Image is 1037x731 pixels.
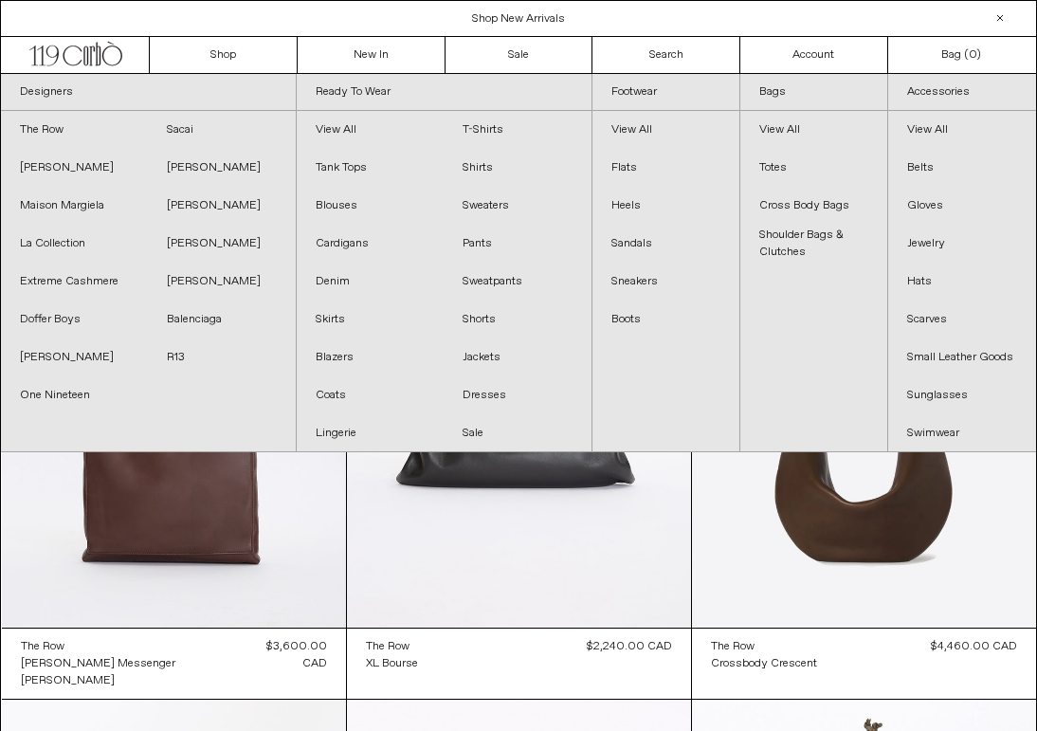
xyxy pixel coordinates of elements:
[969,46,981,64] span: )
[366,638,418,655] a: The Row
[1,149,148,187] a: [PERSON_NAME]
[297,111,444,149] a: View All
[592,149,739,187] a: Flats
[888,225,1036,263] a: Jewelry
[150,37,298,73] a: Shop
[931,638,1017,655] div: $4,460.00 CAD
[592,263,739,301] a: Sneakers
[888,376,1036,414] a: Sunglasses
[366,639,409,655] div: The Row
[444,263,591,301] a: Sweatpants
[740,74,887,111] a: Bags
[247,638,327,672] div: $3,600.00 CAD
[740,111,887,149] a: View All
[297,225,444,263] a: Cardigans
[366,655,418,672] a: XL Bourse
[21,639,64,655] div: The Row
[888,414,1036,452] a: Swimwear
[297,338,444,376] a: Blazers
[888,301,1036,338] a: Scarves
[148,149,295,187] a: [PERSON_NAME]
[148,338,295,376] a: R13
[297,74,591,111] a: Ready To Wear
[740,37,888,73] a: Account
[297,149,444,187] a: Tank Tops
[592,37,740,73] a: Search
[711,656,817,672] div: Crossbody Crescent
[472,11,565,27] a: Shop New Arrivals
[969,47,976,63] span: 0
[592,74,739,111] a: Footwear
[297,263,444,301] a: Denim
[1,225,148,263] a: La Collection
[444,338,591,376] a: Jackets
[21,656,175,689] div: [PERSON_NAME] Messenger [PERSON_NAME]
[888,37,1036,73] a: Bag ()
[298,37,446,73] a: New In
[446,37,593,73] a: Sale
[21,638,247,655] a: The Row
[444,414,591,452] a: Sale
[587,638,672,655] div: $2,240.00 CAD
[444,187,591,225] a: Sweaters
[1,187,148,225] a: Maison Margiela
[888,74,1036,111] a: Accessories
[1,74,296,111] a: Designers
[366,656,418,672] div: XL Bourse
[444,376,591,414] a: Dresses
[148,301,295,338] a: Balenciaga
[711,655,817,672] a: Crossbody Crescent
[888,187,1036,225] a: Gloves
[1,263,148,301] a: Extreme Cashmere
[740,149,887,187] a: Totes
[592,111,739,149] a: View All
[21,655,247,689] a: [PERSON_NAME] Messenger [PERSON_NAME]
[148,263,295,301] a: [PERSON_NAME]
[740,225,887,263] a: Shoulder Bags & Clutches
[592,225,739,263] a: Sandals
[888,111,1036,149] a: View All
[592,187,739,225] a: Heels
[711,639,755,655] div: The Row
[592,301,739,338] a: Boots
[888,338,1036,376] a: Small Leather Goods
[444,111,591,149] a: T-Shirts
[888,149,1036,187] a: Belts
[148,225,295,263] a: [PERSON_NAME]
[711,638,817,655] a: The Row
[740,187,887,225] a: Cross Body Bags
[1,111,148,149] a: The Row
[444,301,591,338] a: Shorts
[297,414,444,452] a: Lingerie
[297,187,444,225] a: Blouses
[297,376,444,414] a: Coats
[444,225,591,263] a: Pants
[888,263,1036,301] a: Hats
[1,338,148,376] a: [PERSON_NAME]
[444,149,591,187] a: Shirts
[297,301,444,338] a: Skirts
[1,301,148,338] a: Doffer Boys
[1,376,148,414] a: One Nineteen
[148,111,295,149] a: Sacai
[148,187,295,225] a: [PERSON_NAME]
